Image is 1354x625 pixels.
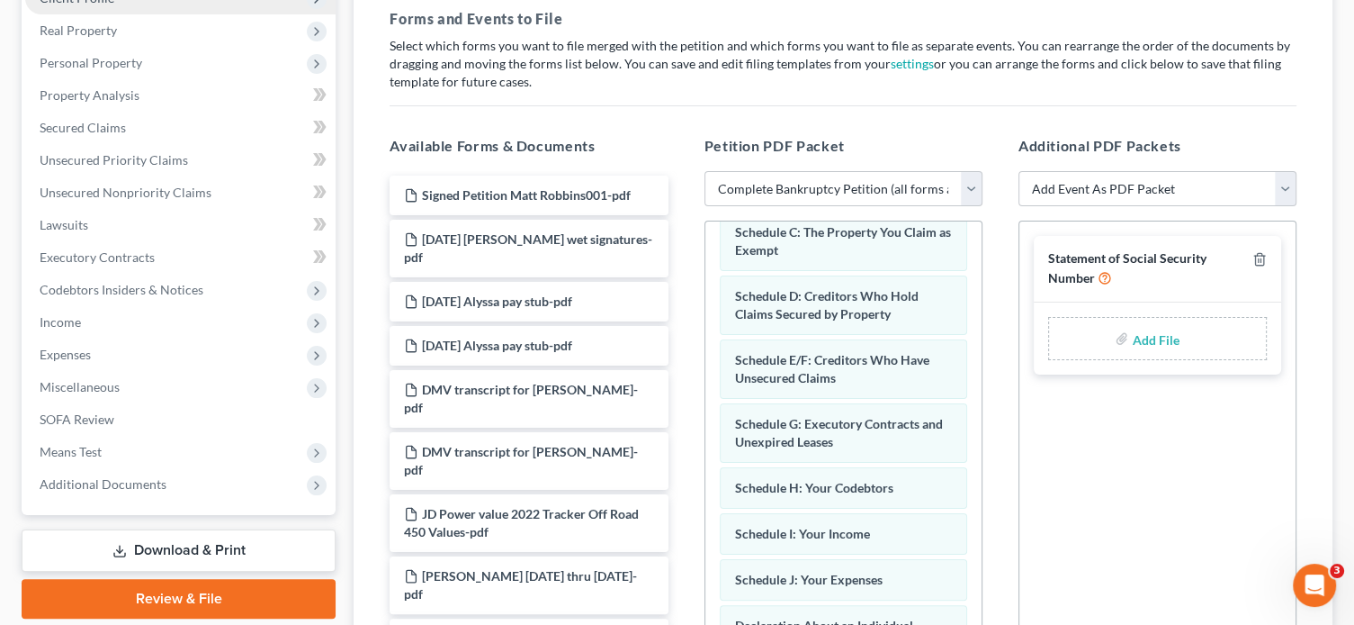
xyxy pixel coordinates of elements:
span: 3 [1330,564,1344,578]
span: DMV transcript for [PERSON_NAME]-pdf [404,444,638,477]
h5: Additional PDF Packets [1018,135,1296,157]
span: [DATE] [PERSON_NAME] wet signatures-pdf [404,231,652,265]
a: Executory Contracts [25,241,336,274]
a: Lawsuits [25,209,336,241]
span: Executory Contracts [40,249,155,265]
span: Schedule E/F: Creditors Who Have Unsecured Claims [735,352,929,385]
a: SOFA Review [25,403,336,436]
a: settings [891,56,934,71]
span: [PERSON_NAME] [DATE] thru [DATE]-pdf [404,568,637,602]
a: Download & Print [22,530,336,572]
span: Secured Claims [40,120,126,135]
h5: Forms and Events to File [390,8,1296,30]
a: Unsecured Nonpriority Claims [25,177,336,209]
span: Schedule J: Your Expenses [735,572,883,587]
span: SOFA Review [40,412,114,427]
span: Personal Property [40,55,142,70]
span: Signed Petition Matt Robbins001-pdf [422,187,631,203]
span: [DATE] Alyssa pay stub-pdf [422,338,572,353]
span: Income [40,314,81,330]
span: Statement of Social Security Number [1048,250,1206,285]
a: Property Analysis [25,79,336,112]
span: JD Power value 2022 Tracker Off Road 450 Values-pdf [404,506,639,539]
span: Additional Documents [40,476,166,492]
span: [DATE] Alyssa pay stub-pdf [422,294,572,309]
span: Means Test [40,444,102,459]
span: Schedule C: The Property You Claim as Exempt [735,224,951,258]
span: Schedule H: Your Codebtors [735,480,893,495]
iframe: Intercom live chat [1293,564,1336,607]
span: Expenses [40,347,91,362]
span: Unsecured Priority Claims [40,152,188,168]
span: DMV transcript for [PERSON_NAME]-pdf [404,382,638,415]
span: Lawsuits [40,217,88,232]
h5: Available Forms & Documents [390,135,668,157]
span: Petition PDF Packet [704,137,845,154]
a: Unsecured Priority Claims [25,144,336,177]
span: Codebtors Insiders & Notices [40,282,203,297]
span: Miscellaneous [40,379,120,394]
span: Schedule D: Creditors Who Hold Claims Secured by Property [735,288,919,322]
a: Secured Claims [25,112,336,144]
span: Property Analysis [40,87,139,103]
span: Real Property [40,23,117,38]
span: Schedule I: Your Income [735,526,870,541]
a: Review & File [22,579,336,619]
span: Schedule G: Executory Contracts and Unexpired Leases [735,416,943,449]
span: Unsecured Nonpriority Claims [40,185,211,200]
p: Select which forms you want to file merged with the petition and which forms you want to file as ... [390,37,1296,91]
